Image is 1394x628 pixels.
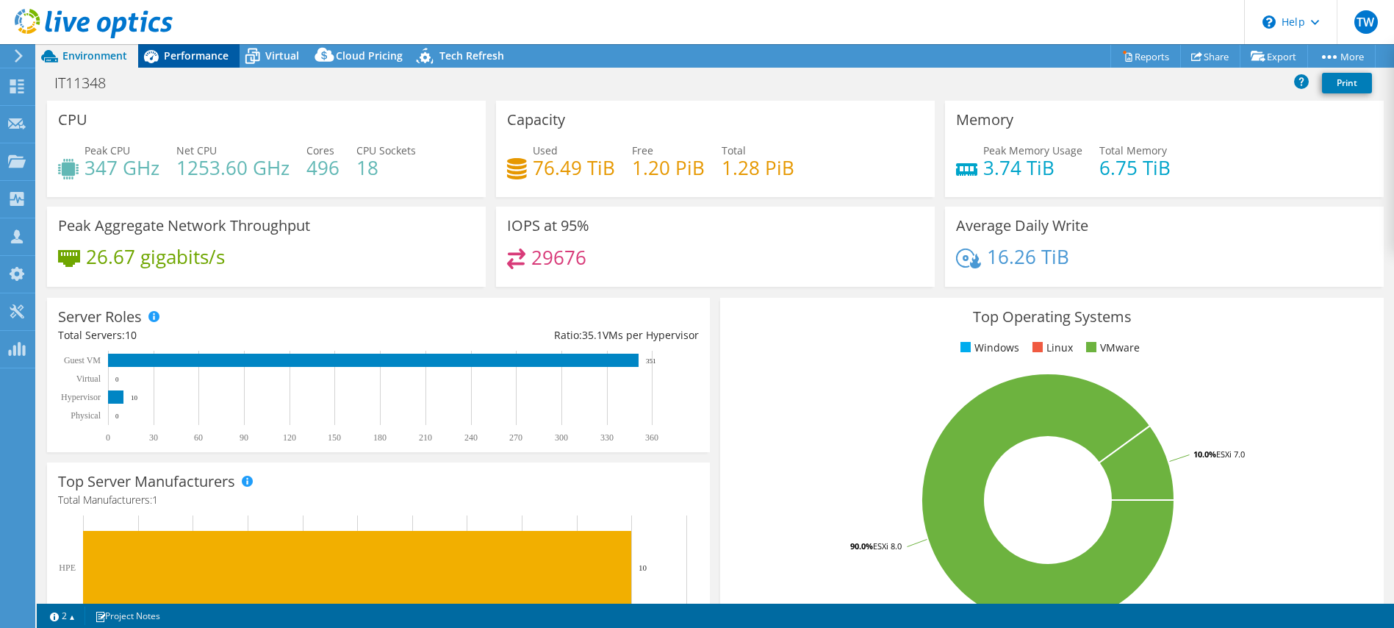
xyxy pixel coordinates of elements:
[131,394,138,402] text: 10
[1099,143,1167,157] span: Total Memory
[731,309,1372,325] h3: Top Operating Systems
[1193,449,1216,460] tspan: 10.0%
[1354,10,1378,34] span: TW
[957,340,1019,356] li: Windows
[336,49,403,63] span: Cloud Pricing
[40,607,85,625] a: 2
[164,49,229,63] span: Performance
[1099,160,1171,176] h4: 6.75 TiB
[439,49,504,63] span: Tech Refresh
[646,357,656,365] text: 351
[956,112,1013,128] h3: Memory
[176,143,217,157] span: Net CPU
[533,143,558,157] span: Used
[356,160,416,176] h4: 18
[956,218,1088,234] h3: Average Daily Write
[149,432,158,443] text: 30
[873,540,902,552] tspan: ESXi 8.0
[632,160,705,176] h4: 1.20 PiB
[983,143,1082,157] span: Peak Memory Usage
[531,249,586,265] h4: 29676
[61,392,101,402] text: Hypervisor
[509,432,522,443] text: 270
[58,218,310,234] h3: Peak Aggregate Network Throughput
[1262,15,1276,29] svg: \n
[507,112,565,128] h3: Capacity
[1240,45,1308,68] a: Export
[71,410,101,421] text: Physical
[632,143,653,157] span: Free
[152,493,158,507] span: 1
[850,540,873,552] tspan: 90.0%
[356,143,416,157] span: CPU Sockets
[373,432,387,443] text: 180
[419,432,432,443] text: 210
[265,49,299,63] span: Virtual
[645,432,658,443] text: 360
[1029,340,1073,356] li: Linux
[58,112,87,128] h3: CPU
[722,143,746,157] span: Total
[600,432,614,443] text: 330
[306,143,334,157] span: Cores
[194,432,203,443] text: 60
[283,432,296,443] text: 120
[464,432,478,443] text: 240
[1180,45,1240,68] a: Share
[240,432,248,443] text: 90
[555,432,568,443] text: 300
[76,374,101,384] text: Virtual
[639,563,647,572] text: 10
[722,160,794,176] h4: 1.28 PiB
[507,218,589,234] h3: IOPS at 95%
[328,432,341,443] text: 150
[1082,340,1140,356] li: VMware
[533,160,615,176] h4: 76.49 TiB
[582,328,603,342] span: 35.1
[115,413,119,420] text: 0
[1322,73,1372,93] a: Print
[64,355,101,365] text: Guest VM
[106,432,110,443] text: 0
[86,249,225,265] h4: 26.67 gigabits/s
[62,49,127,63] span: Environment
[115,376,119,383] text: 0
[378,327,699,343] div: Ratio: VMs per Hypervisor
[58,309,142,325] h3: Server Roles
[987,249,1069,265] h4: 16.26 TiB
[306,160,339,176] h4: 496
[176,160,290,176] h4: 1253.60 GHz
[85,160,159,176] h4: 347 GHz
[1216,449,1245,460] tspan: ESXi 7.0
[58,327,378,343] div: Total Servers:
[1110,45,1181,68] a: Reports
[48,75,129,91] h1: IT11348
[85,607,170,625] a: Project Notes
[58,474,235,490] h3: Top Server Manufacturers
[1307,45,1376,68] a: More
[125,328,137,342] span: 10
[983,160,1082,176] h4: 3.74 TiB
[85,143,130,157] span: Peak CPU
[59,563,76,573] text: HPE
[58,492,699,508] h4: Total Manufacturers:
